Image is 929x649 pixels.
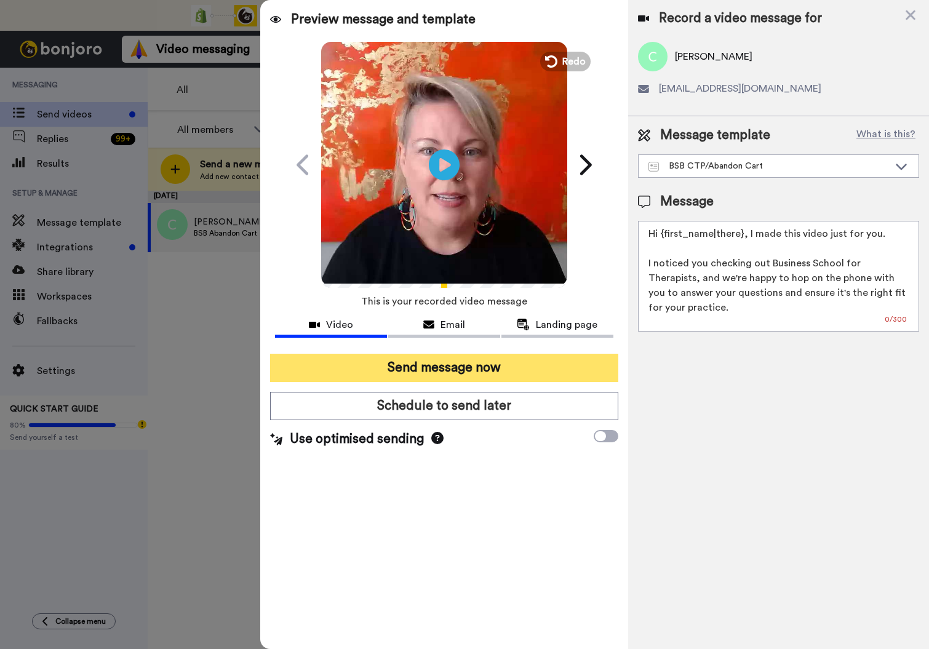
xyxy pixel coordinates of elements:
[660,126,770,145] span: Message template
[290,430,424,448] span: Use optimised sending
[361,288,527,315] span: This is your recorded video message
[648,160,889,172] div: BSB CTP/Abandon Cart
[660,193,714,211] span: Message
[441,317,465,332] span: Email
[638,221,919,332] textarea: Hi {first_name|there}, I made this video just for you. I noticed you checking out Business School...
[536,317,597,332] span: Landing page
[326,317,353,332] span: Video
[853,126,919,145] button: What is this?
[270,392,618,420] button: Schedule to send later
[648,162,659,172] img: Message-temps.svg
[270,354,618,382] button: Send message now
